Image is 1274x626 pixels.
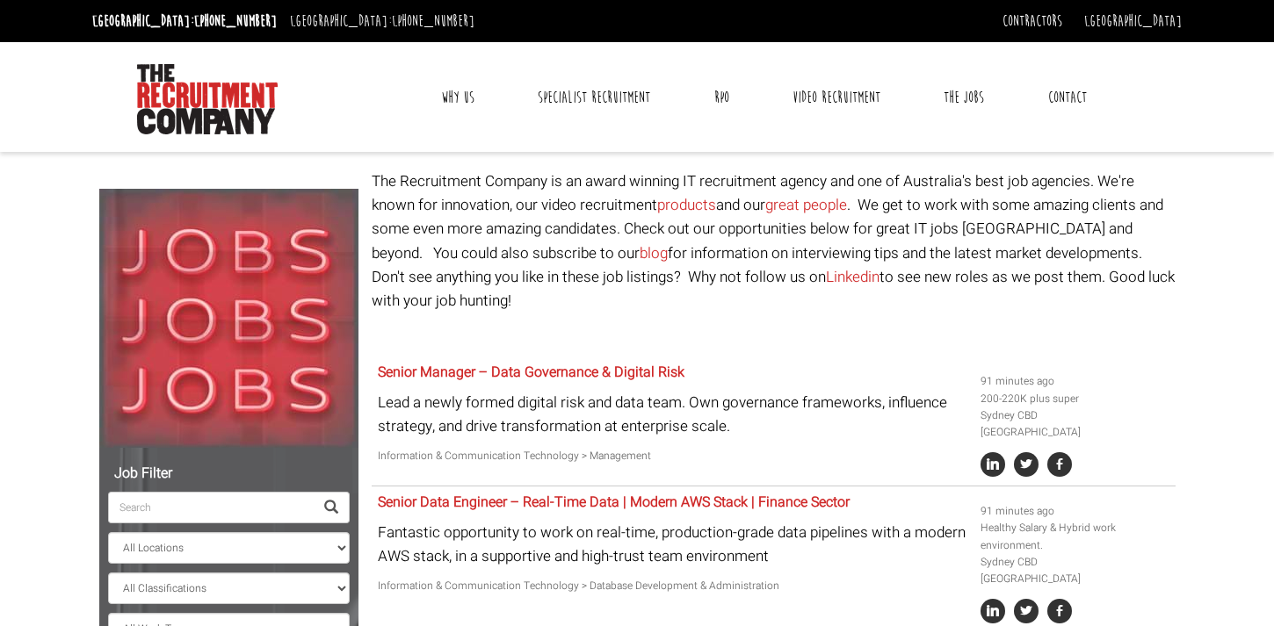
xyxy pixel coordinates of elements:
a: Contact [1035,76,1100,119]
a: blog [640,242,668,264]
li: [GEOGRAPHIC_DATA]: [88,7,281,35]
a: [PHONE_NUMBER] [392,11,474,31]
a: products [657,194,716,216]
a: Senior Manager – Data Governance & Digital Risk [378,362,684,383]
a: [PHONE_NUMBER] [194,11,277,31]
a: Linkedin [826,266,879,288]
li: [GEOGRAPHIC_DATA]: [286,7,479,35]
a: Video Recruitment [779,76,894,119]
a: [GEOGRAPHIC_DATA] [1084,11,1182,31]
h5: Job Filter [108,466,350,482]
a: The Jobs [930,76,997,119]
li: 91 minutes ago [981,373,1169,390]
a: great people [765,194,847,216]
a: Why Us [428,76,488,119]
a: Specialist Recruitment [525,76,663,119]
input: Search [108,492,314,523]
a: RPO [701,76,742,119]
p: The Recruitment Company is an award winning IT recruitment agency and one of Australia's best job... [372,169,1176,313]
img: The Recruitment Company [137,64,278,134]
a: Contractors [1003,11,1062,31]
img: Jobs, Jobs, Jobs [99,189,358,448]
